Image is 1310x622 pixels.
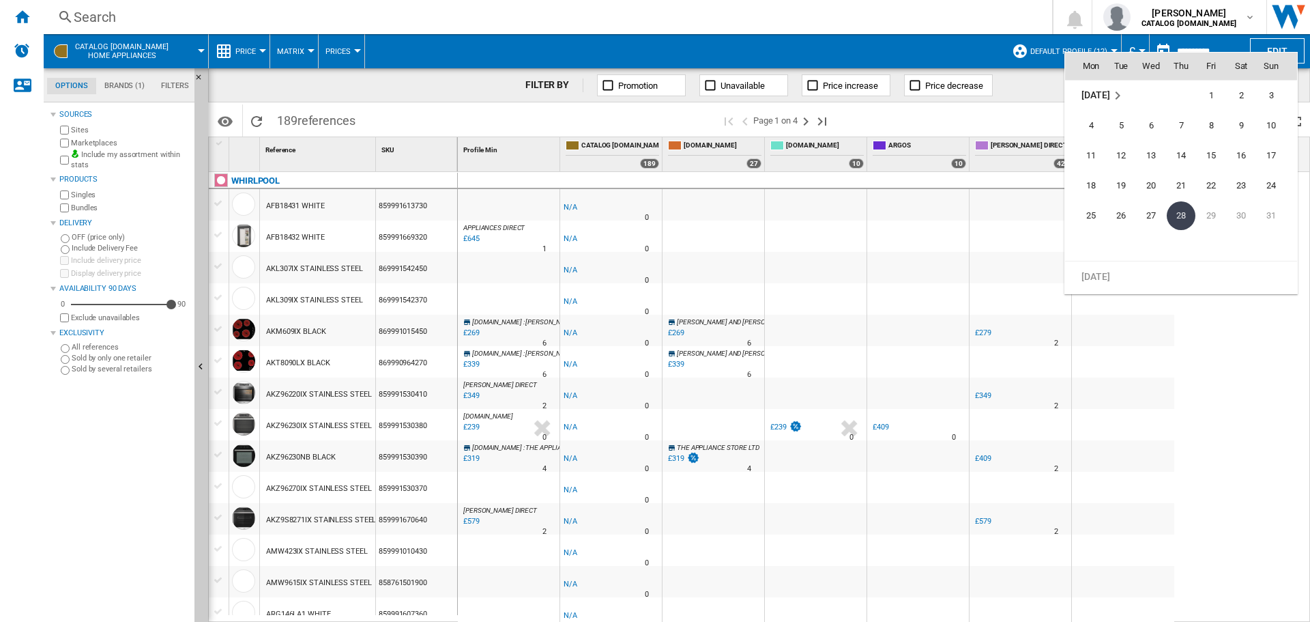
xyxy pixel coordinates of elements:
tr: Week 3 [1065,141,1297,171]
span: 4 [1077,112,1105,139]
span: 20 [1137,172,1165,199]
span: 7 [1167,112,1195,139]
span: 1 [1197,82,1225,109]
th: Mon [1065,53,1106,80]
th: Thu [1166,53,1196,80]
td: Sunday August 17 2025 [1256,141,1297,171]
td: Friday August 29 2025 [1196,201,1226,231]
td: Saturday August 30 2025 [1226,201,1256,231]
tr: Week 4 [1065,171,1297,201]
th: Tue [1106,53,1136,80]
td: Thursday August 14 2025 [1166,141,1196,171]
md-calendar: Calendar [1065,53,1297,294]
th: Fri [1196,53,1226,80]
td: Saturday August 16 2025 [1226,141,1256,171]
td: Sunday August 10 2025 [1256,111,1297,141]
td: Thursday August 28 2025 [1166,201,1196,231]
tr: Week undefined [1065,261,1297,292]
span: [DATE] [1081,270,1109,281]
td: Tuesday August 26 2025 [1106,201,1136,231]
span: 23 [1227,172,1255,199]
span: 22 [1197,172,1225,199]
tr: Week 1 [1065,80,1297,111]
span: 28 [1167,201,1195,230]
tr: Week undefined [1065,231,1297,261]
td: Sunday August 3 2025 [1256,80,1297,111]
span: 3 [1257,82,1285,109]
td: Monday August 18 2025 [1065,171,1106,201]
th: Sat [1226,53,1256,80]
td: Sunday August 31 2025 [1256,201,1297,231]
td: Saturday August 9 2025 [1226,111,1256,141]
span: 9 [1227,112,1255,139]
span: 5 [1107,112,1135,139]
td: Friday August 22 2025 [1196,171,1226,201]
tr: Week 5 [1065,201,1297,231]
span: 16 [1227,142,1255,169]
span: 2 [1227,82,1255,109]
td: Wednesday August 20 2025 [1136,171,1166,201]
span: 17 [1257,142,1285,169]
span: 13 [1137,142,1165,169]
td: Friday August 15 2025 [1196,141,1226,171]
span: 25 [1077,202,1105,229]
span: 10 [1257,112,1285,139]
span: 6 [1137,112,1165,139]
td: Thursday August 21 2025 [1166,171,1196,201]
td: Tuesday August 19 2025 [1106,171,1136,201]
td: Friday August 8 2025 [1196,111,1226,141]
span: 8 [1197,112,1225,139]
span: [DATE] [1081,89,1109,100]
th: Wed [1136,53,1166,80]
span: 27 [1137,202,1165,229]
span: 15 [1197,142,1225,169]
td: Wednesday August 13 2025 [1136,141,1166,171]
span: 21 [1167,172,1195,199]
span: 18 [1077,172,1105,199]
td: Tuesday August 5 2025 [1106,111,1136,141]
td: Thursday August 7 2025 [1166,111,1196,141]
th: Sun [1256,53,1297,80]
td: Monday August 4 2025 [1065,111,1106,141]
td: Wednesday August 6 2025 [1136,111,1166,141]
td: Wednesday August 27 2025 [1136,201,1166,231]
span: 24 [1257,172,1285,199]
span: 19 [1107,172,1135,199]
td: Monday August 25 2025 [1065,201,1106,231]
td: Saturday August 2 2025 [1226,80,1256,111]
span: 11 [1077,142,1105,169]
tr: Week 2 [1065,111,1297,141]
td: Monday August 11 2025 [1065,141,1106,171]
span: 12 [1107,142,1135,169]
td: Sunday August 24 2025 [1256,171,1297,201]
td: August 2025 [1065,80,1166,111]
td: Friday August 1 2025 [1196,80,1226,111]
td: Tuesday August 12 2025 [1106,141,1136,171]
span: 26 [1107,202,1135,229]
span: 14 [1167,142,1195,169]
td: Saturday August 23 2025 [1226,171,1256,201]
